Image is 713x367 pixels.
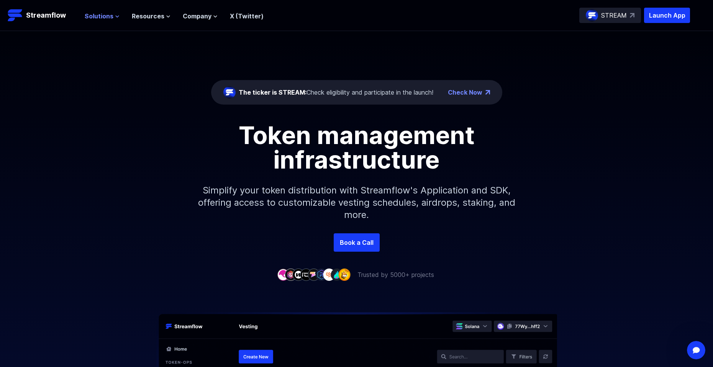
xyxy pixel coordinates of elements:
[230,12,264,20] a: X (Twitter)
[586,9,598,21] img: streamflow-logo-circle.png
[192,172,521,233] p: Simplify your token distribution with Streamflow's Application and SDK, offering access to custom...
[323,269,335,280] img: company-7
[315,269,328,280] img: company-6
[285,269,297,280] img: company-2
[184,123,529,172] h1: Token management infrastructure
[630,13,634,18] img: top-right-arrow.svg
[239,88,433,97] div: Check eligibility and participate in the launch!
[644,8,690,23] button: Launch App
[183,11,218,21] button: Company
[277,269,289,280] img: company-1
[579,8,641,23] a: STREAM
[357,270,434,279] p: Trusted by 5000+ projects
[300,269,312,280] img: company-4
[292,269,305,280] img: company-3
[338,269,351,280] img: company-9
[223,86,236,98] img: streamflow-logo-circle.png
[85,11,113,21] span: Solutions
[485,90,490,95] img: top-right-arrow.png
[687,341,705,359] iframe: Intercom live chat
[331,269,343,280] img: company-8
[334,233,380,252] a: Book a Call
[8,8,77,23] a: Streamflow
[132,11,164,21] span: Resources
[26,10,66,21] p: Streamflow
[239,88,307,96] span: The ticker is STREAM:
[183,11,211,21] span: Company
[132,11,170,21] button: Resources
[308,269,320,280] img: company-5
[448,88,482,97] a: Check Now
[601,11,627,20] p: STREAM
[8,8,23,23] img: Streamflow Logo
[85,11,120,21] button: Solutions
